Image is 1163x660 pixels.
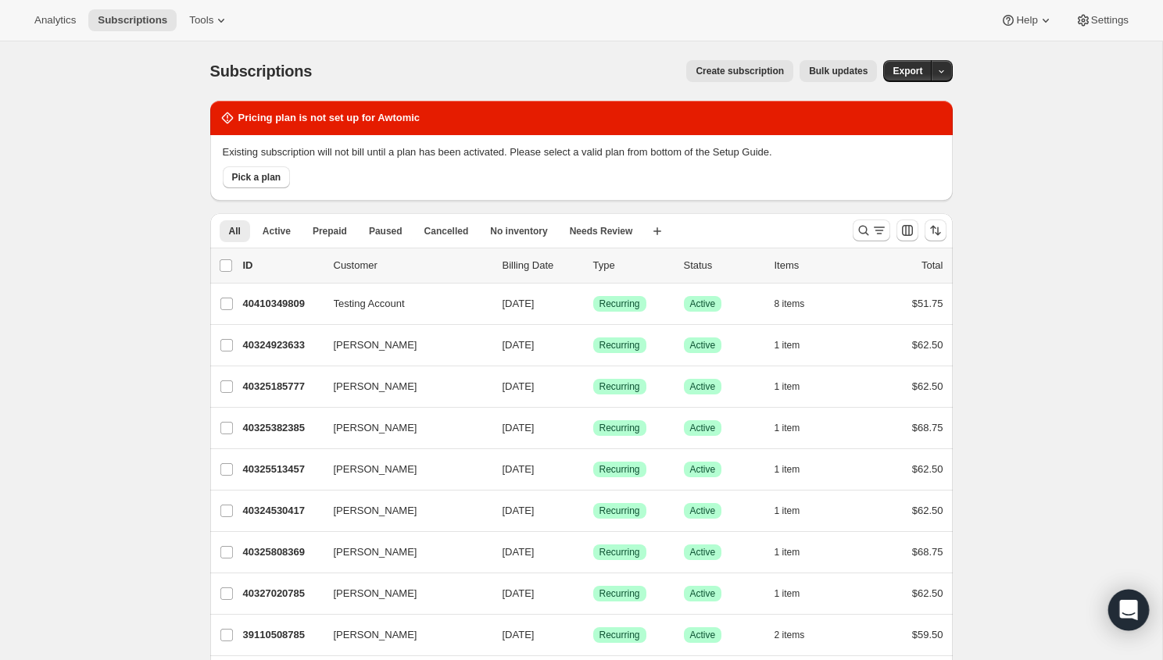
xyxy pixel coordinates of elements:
span: [DATE] [503,587,535,599]
button: 8 items [775,293,822,315]
span: [PERSON_NAME] [334,462,417,477]
span: Create subscription [696,65,784,77]
span: 1 item [775,339,800,351]
span: Help [1016,14,1037,27]
button: 1 item [775,334,818,356]
p: 40325382385 [243,420,321,436]
div: 40325382385[PERSON_NAME][DATE]SuccessRecurringSuccessActive1 item$68.75 [243,417,943,439]
h2: Pricing plan is not set up for Awtomic [238,110,420,126]
span: [PERSON_NAME] [334,627,417,643]
span: Paused [369,225,403,237]
span: 8 items [775,298,805,310]
span: Recurring [599,422,640,434]
span: [DATE] [503,422,535,433]
button: Bulk updates [800,60,877,82]
span: Prepaid [313,225,347,237]
span: [DATE] [503,546,535,558]
span: Analytics [34,14,76,27]
button: 2 items [775,624,822,646]
span: All [229,225,241,237]
span: Testing Account [334,296,405,312]
div: IDCustomerBilling DateTypeStatusItemsTotal [243,258,943,273]
button: Pick a plan [223,166,291,188]
span: [PERSON_NAME] [334,544,417,560]
button: [PERSON_NAME] [324,623,481,648]
span: Recurring [599,546,640,558]
span: 2 items [775,629,805,641]
button: [PERSON_NAME] [324,457,481,482]
span: $62.50 [912,463,943,475]
div: 40327020785[PERSON_NAME][DATE]SuccessRecurringSuccessActive1 item$62.50 [243,583,943,605]
button: Help [991,9,1062,31]
span: [PERSON_NAME] [334,586,417,601]
span: Recurring [599,298,640,310]
p: 40410349809 [243,296,321,312]
p: 40327020785 [243,586,321,601]
span: 1 item [775,587,800,600]
p: Status [684,258,762,273]
span: [PERSON_NAME] [334,420,417,436]
span: Recurring [599,463,640,476]
button: [PERSON_NAME] [324,333,481,358]
p: Customer [334,258,490,273]
button: Sort the results [925,219,947,241]
span: Pick a plan [232,171,281,184]
p: 40324530417 [243,503,321,519]
button: [PERSON_NAME] [324,581,481,606]
span: [PERSON_NAME] [334,337,417,353]
span: Active [690,463,716,476]
span: $59.50 [912,629,943,640]
button: Customize table column order and visibility [896,219,918,241]
button: 1 item [775,541,818,563]
button: Create subscription [686,60,793,82]
button: 1 item [775,417,818,439]
p: 40325513457 [243,462,321,477]
span: Cancelled [424,225,469,237]
span: Subscriptions [210,62,313,80]
span: [PERSON_NAME] [334,503,417,519]
span: $51.75 [912,298,943,309]
span: Export [893,65,922,77]
div: 40325808369[PERSON_NAME][DATE]SuccessRecurringSuccessActive1 item$68.75 [243,541,943,563]
p: 40324923633 [243,337,321,353]
p: 40325808369 [243,544,321,560]
button: 1 item [775,376,818,398]
p: Total [921,258,943,273]
span: 1 item [775,546,800,558]
span: Recurring [599,587,640,600]
button: Settings [1066,9,1138,31]
span: [DATE] [503,629,535,640]
span: Recurring [599,629,640,641]
span: Recurring [599,380,640,393]
span: Active [690,546,716,558]
span: Active [690,629,716,641]
button: [PERSON_NAME] [324,416,481,441]
span: 1 item [775,505,800,517]
span: Subscriptions [98,14,167,27]
div: 40325513457[PERSON_NAME][DATE]SuccessRecurringSuccessActive1 item$62.50 [243,458,943,480]
span: [PERSON_NAME] [334,379,417,394]
span: [DATE] [503,463,535,475]
div: 39110508785[PERSON_NAME][DATE]SuccessRecurringSuccessActive2 items$59.50 [243,624,943,646]
span: Active [690,587,716,600]
p: Billing Date [503,258,581,273]
span: Active [263,225,291,237]
span: $62.50 [912,587,943,599]
div: Open Intercom Messenger [1108,590,1150,631]
div: 40325185777[PERSON_NAME][DATE]SuccessRecurringSuccessActive1 item$62.50 [243,376,943,398]
span: $62.50 [912,380,943,392]
button: Export [883,60,932,82]
span: Recurring [599,339,640,351]
span: $68.75 [912,422,943,433]
button: [PERSON_NAME] [324,540,481,565]
span: $62.50 [912,505,943,516]
button: 1 item [775,458,818,480]
button: Create new view [645,220,670,242]
span: $68.75 [912,546,943,558]
button: [PERSON_NAME] [324,374,481,399]
div: Items [775,258,853,273]
button: Subscriptions [88,9,177,31]
p: 40325185777 [243,379,321,394]
div: 40324923633[PERSON_NAME][DATE]SuccessRecurringSuccessActive1 item$62.50 [243,334,943,356]
button: Testing Account [324,291,481,316]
